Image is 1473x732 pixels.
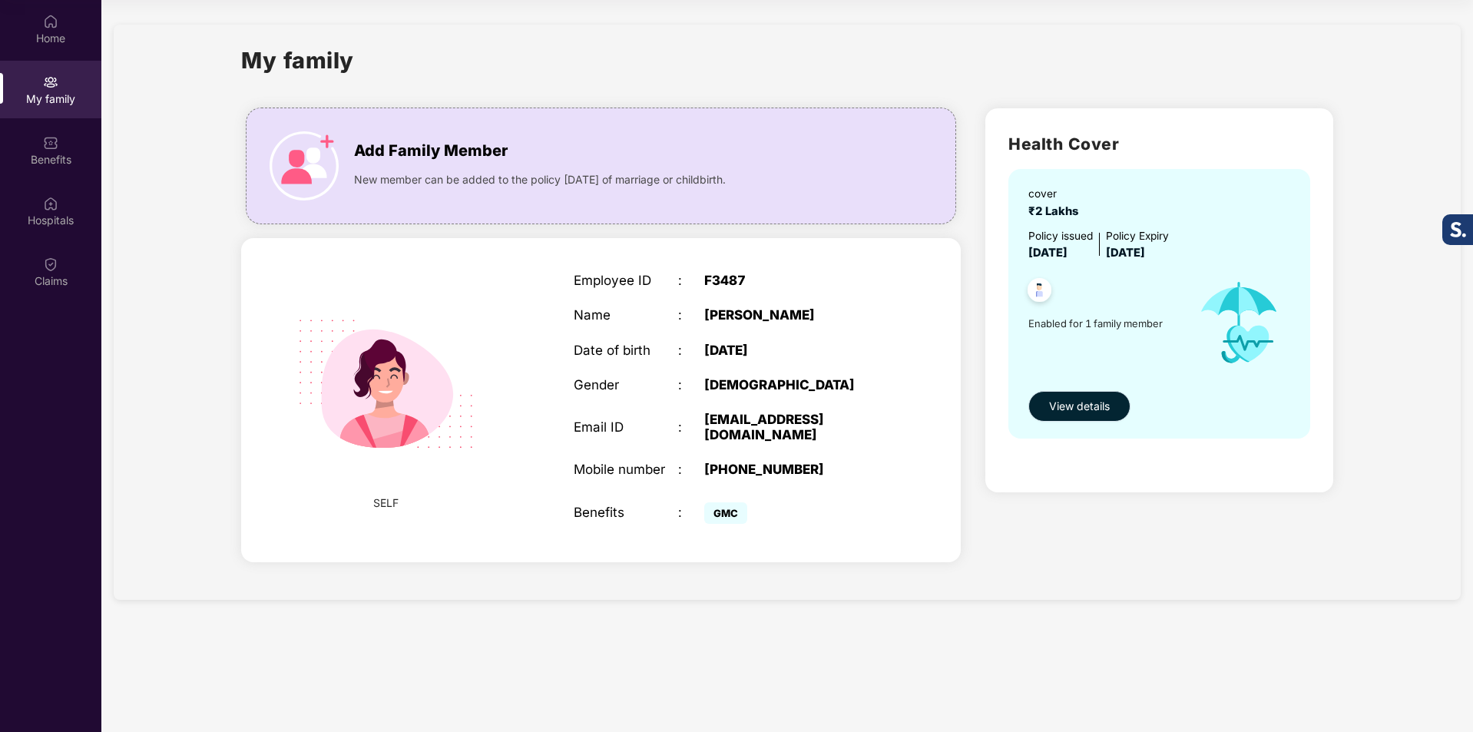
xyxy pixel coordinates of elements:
img: svg+xml;base64,PHN2ZyBpZD0iQ2xhaW0iIHhtbG5zPSJodHRwOi8vd3d3LnczLm9yZy8yMDAwL3N2ZyIgd2lkdGg9IjIwIi... [43,257,58,272]
div: Date of birth [574,343,678,358]
div: Gender [574,377,678,392]
div: Policy issued [1028,228,1093,245]
div: : [678,343,704,358]
div: : [678,419,704,435]
div: Employee ID [574,273,678,288]
span: New member can be added to the policy [DATE] of marriage or childbirth. [354,171,726,188]
span: Add Family Member [354,139,508,163]
img: svg+xml;base64,PHN2ZyB3aWR0aD0iMjAiIGhlaWdodD0iMjAiIHZpZXdCb3g9IjAgMCAyMCAyMCIgZmlsbD0ibm9uZSIgeG... [43,75,58,90]
div: [EMAIL_ADDRESS][DOMAIN_NAME] [704,412,887,442]
h2: Health Cover [1008,131,1310,157]
div: Email ID [574,419,678,435]
span: ₹2 Lakhs [1028,204,1084,218]
h1: My family [241,43,354,78]
span: Enabled for 1 family member [1028,316,1183,331]
span: SELF [373,495,399,512]
div: F3487 [704,273,887,288]
span: [DATE] [1106,246,1145,260]
div: : [678,273,704,288]
img: svg+xml;base64,PHN2ZyBpZD0iSG9zcGl0YWxzIiB4bWxucz0iaHR0cDovL3d3dy53My5vcmcvMjAwMC9zdmciIHdpZHRoPS... [43,196,58,211]
div: : [678,462,704,477]
div: cover [1028,186,1084,203]
div: Policy Expiry [1106,228,1169,245]
img: svg+xml;base64,PHN2ZyBpZD0iQmVuZWZpdHMiIHhtbG5zPSJodHRwOi8vd3d3LnczLm9yZy8yMDAwL3N2ZyIgd2lkdGg9Ij... [43,135,58,151]
button: View details [1028,391,1130,422]
div: [DATE] [704,343,887,358]
img: icon [1183,263,1296,383]
div: Benefits [574,505,678,520]
div: [DEMOGRAPHIC_DATA] [704,377,887,392]
div: : [678,377,704,392]
div: Name [574,307,678,323]
div: Mobile number [574,462,678,477]
img: svg+xml;base64,PHN2ZyB4bWxucz0iaHR0cDovL3d3dy53My5vcmcvMjAwMC9zdmciIHdpZHRoPSI0OC45NDMiIGhlaWdodD... [1021,273,1058,311]
div: [PHONE_NUMBER] [704,462,887,477]
div: : [678,505,704,520]
div: : [678,307,704,323]
span: GMC [704,502,747,524]
img: svg+xml;base64,PHN2ZyB4bWxucz0iaHR0cDovL3d3dy53My5vcmcvMjAwMC9zdmciIHdpZHRoPSIyMjQiIGhlaWdodD0iMT... [275,273,496,495]
div: [PERSON_NAME] [704,307,887,323]
span: View details [1049,398,1110,415]
span: [DATE] [1028,246,1068,260]
img: icon [270,131,339,200]
img: svg+xml;base64,PHN2ZyBpZD0iSG9tZSIgeG1sbnM9Imh0dHA6Ly93d3cudzMub3JnLzIwMDAvc3ZnIiB3aWR0aD0iMjAiIG... [43,14,58,29]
